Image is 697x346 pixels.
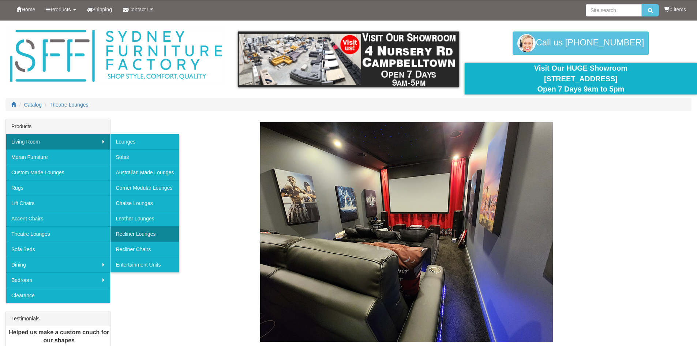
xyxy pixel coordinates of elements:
[6,119,110,134] div: Products
[6,242,110,257] a: Sofa Beds
[110,242,179,257] a: Recliner Chairs
[6,180,110,196] a: Rugs
[6,134,110,149] a: Living Room
[82,0,118,19] a: Shipping
[6,165,110,180] a: Custom Made Lounges
[22,7,35,12] span: Home
[24,102,42,108] a: Catalog
[6,28,226,85] img: Sydney Furniture Factory
[6,226,110,242] a: Theatre Lounges
[260,122,553,342] img: Theatre Lounges
[6,196,110,211] a: Lift Chairs
[6,311,110,326] div: Testimonials
[6,272,110,288] a: Bedroom
[238,31,459,87] img: showroom.gif
[41,0,81,19] a: Products
[110,226,179,242] a: Recliner Lounges
[110,211,179,226] a: Leather Lounges
[117,0,159,19] a: Contact Us
[110,196,179,211] a: Chaise Lounges
[92,7,112,12] span: Shipping
[50,102,89,108] a: Theatre Lounges
[586,4,642,16] input: Site search
[9,329,109,344] b: Helped us make a custom couch for our shapes
[6,149,110,165] a: Moran Furniture
[110,180,179,196] a: Corner Modular Lounges
[664,6,686,13] li: 0 items
[11,0,41,19] a: Home
[6,288,110,303] a: Clearance
[110,165,179,180] a: Australian Made Lounges
[128,7,153,12] span: Contact Us
[470,63,692,94] div: Visit Our HUGE Showroom [STREET_ADDRESS] Open 7 Days 9am to 5pm
[6,211,110,226] a: Accent Chairs
[6,257,110,272] a: Dining
[50,7,71,12] span: Products
[110,134,179,149] a: Lounges
[110,257,179,272] a: Entertainment Units
[110,149,179,165] a: Sofas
